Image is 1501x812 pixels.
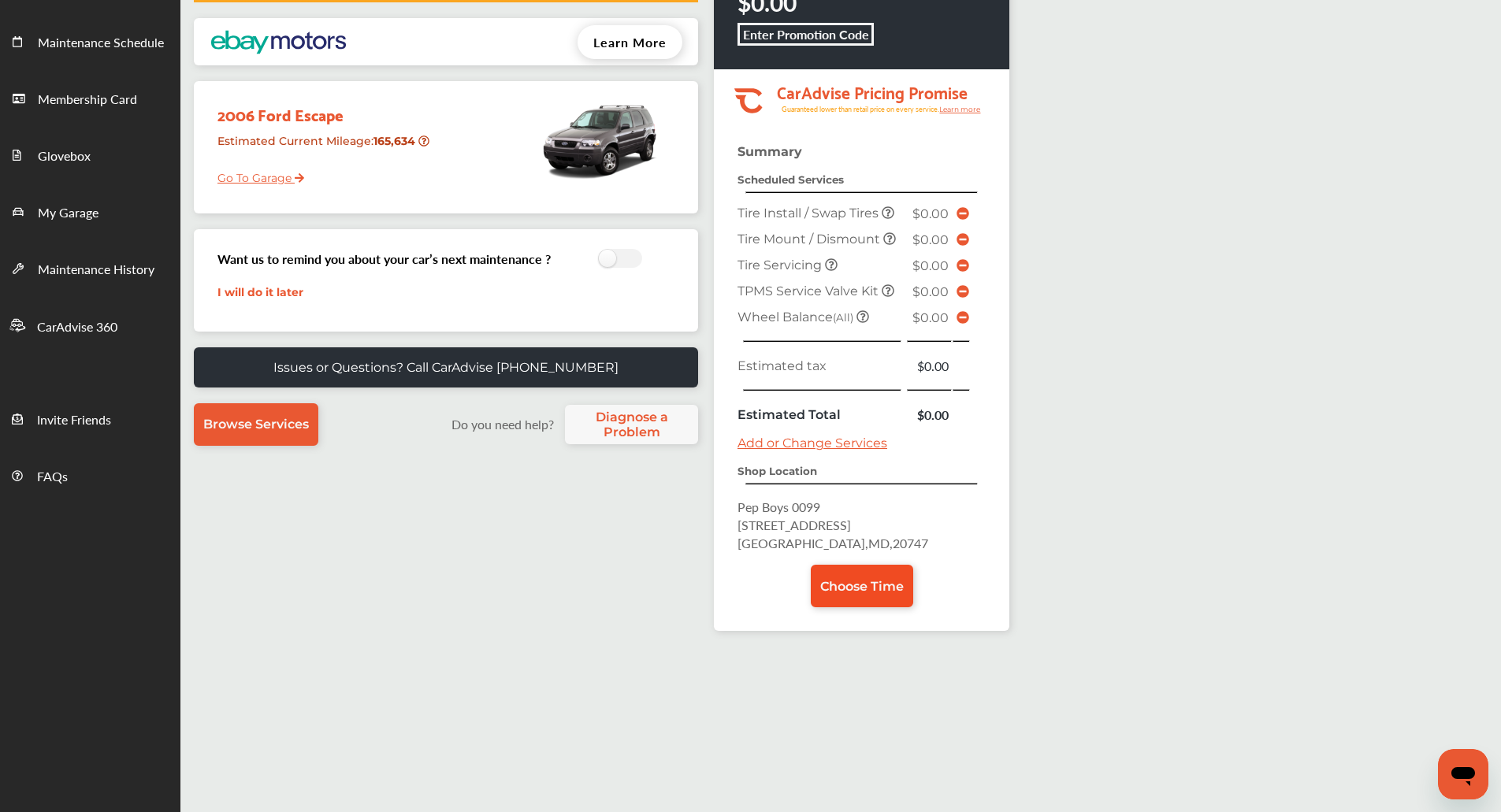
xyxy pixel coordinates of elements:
[38,260,154,280] span: Maintenance History
[217,285,303,299] a: I will do it later
[1,183,180,239] a: My Garage
[565,405,698,444] a: Diagnose a Problem
[373,134,418,148] strong: 165,634
[206,89,437,128] div: 2006 Ford Escape
[737,516,851,534] span: [STREET_ADDRESS]
[38,33,164,54] span: Maintenance Schedule
[737,498,820,516] span: Pep Boys 0099
[1,239,180,296] a: Maintenance History
[444,415,561,433] label: Do you need help?
[737,258,825,273] span: Tire Servicing
[782,104,939,114] tspan: Guaranteed lower than retail price on every service.
[217,250,551,268] h3: Want us to remind you about your car’s next maintenance ?
[737,144,802,159] strong: Summary
[912,232,949,247] span: $0.00
[1,126,180,183] a: Glovebox
[194,347,698,387] a: Issues or Questions? Call CarAdvise [PHONE_NUMBER]
[777,77,968,106] tspan: CarAdvise Pricing Promise
[833,311,853,324] small: (All)
[206,128,437,168] div: Estimated Current Mileage :
[912,284,949,299] span: $0.00
[737,436,887,450] a: Add or Change Services
[37,467,68,488] span: FAQs
[38,203,98,224] span: My Garage
[573,410,690,439] span: Diagnose a Problem
[737,232,883,247] span: Tire Mount / Dismount
[737,206,882,221] span: Tire Install / Swap Tires
[206,159,304,189] a: Go To Garage
[737,173,844,186] strong: Scheduled Services
[203,417,309,432] span: Browse Services
[939,105,981,113] tspan: Learn more
[737,310,856,324] span: Wheel Balance
[737,284,882,298] span: TPMS Service Valve Kit
[820,579,904,594] span: Choose Time
[734,402,906,428] td: Estimated Total
[912,258,949,273] span: $0.00
[906,402,952,428] td: $0.00
[1,69,180,126] a: Membership Card
[593,33,667,51] span: Learn More
[37,410,111,431] span: Invite Friends
[533,89,667,191] img: mobile_2918_st1280_046.png
[194,403,318,446] a: Browse Services
[906,353,952,379] td: $0.00
[37,317,117,338] span: CarAdvise 360
[811,565,913,607] a: Choose Time
[737,534,928,552] span: [GEOGRAPHIC_DATA] , MD , 20747
[912,206,949,221] span: $0.00
[1438,749,1488,799] iframe: Button to launch messaging window
[912,310,949,325] span: $0.00
[743,25,869,43] b: Enter Promotion Code
[737,465,817,477] strong: Shop Location
[1,13,180,69] a: Maintenance Schedule
[38,90,137,110] span: Membership Card
[38,146,91,167] span: Glovebox
[734,353,906,379] td: Estimated tax
[273,360,619,375] p: Issues or Questions? Call CarAdvise [PHONE_NUMBER]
